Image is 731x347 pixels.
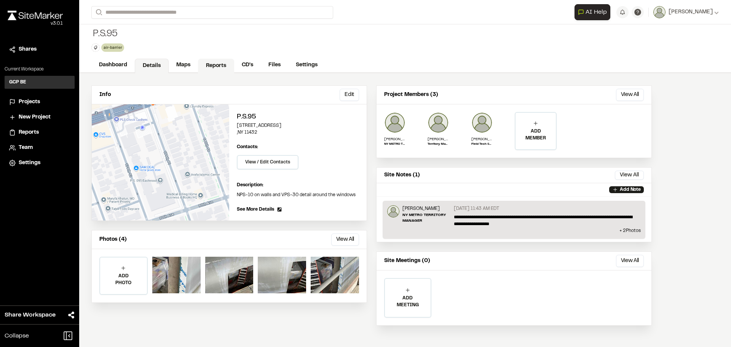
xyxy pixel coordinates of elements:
p: Description: [237,182,359,189]
a: Shares [9,45,70,54]
h3: GCP BE [9,79,26,86]
span: [PERSON_NAME] [669,8,713,16]
img: Bruce Olivares [384,112,405,133]
p: ADD MEMBER [516,128,556,142]
p: Current Workspace [5,66,75,73]
div: air-barrier [101,43,124,51]
p: NY METRO TERRITORY MANAGER [384,142,405,147]
img: User [653,6,666,18]
span: AI Help [586,8,607,17]
a: Projects [9,98,70,106]
a: Reports [198,59,234,73]
button: Edit Tags [91,43,100,52]
span: Team [19,144,33,152]
p: Territory Manager [428,142,449,147]
p: Field Tech Service Rep. [471,142,493,147]
div: Open AI Assistant [575,4,613,20]
a: Team [9,144,70,152]
button: View / Edit Contacts [237,155,298,170]
button: [PERSON_NAME] [653,6,719,18]
span: Projects [19,98,40,106]
p: NPS-10 on walls and VPS-30 detail around the windows [237,192,359,198]
a: Settings [9,159,70,167]
button: View All [616,255,644,267]
a: Maps [169,58,198,72]
p: [DATE] 11:43 AM EDT [454,205,499,212]
button: View All [616,89,644,101]
p: ADD MEETING [385,295,431,309]
span: Collapse [5,331,29,341]
button: Search [91,6,105,19]
p: Contacts: [237,144,258,150]
img: rebrand.png [8,11,63,20]
span: Share Workspace [5,310,56,320]
a: Details [135,59,169,73]
a: New Project [9,113,70,122]
p: , NY 11432 [237,129,359,136]
p: ADD PHOTO [100,273,147,286]
p: Photos (4) [99,235,127,244]
p: [STREET_ADDRESS] [237,122,359,129]
p: + 2 Photo s [387,227,641,234]
a: Settings [288,58,325,72]
a: Dashboard [91,58,135,72]
p: [PERSON_NAME] [471,136,493,142]
a: Reports [9,128,70,137]
p: Info [99,91,111,99]
span: New Project [19,113,51,122]
a: CD's [234,58,261,72]
p: [PERSON_NAME] [428,136,449,142]
div: P.S.95 [91,28,126,40]
div: Oh geez...please don't... [8,20,63,27]
span: See More Details [237,206,274,213]
p: [PERSON_NAME] [402,205,451,212]
p: Project Members (3) [384,91,438,99]
span: Reports [19,128,39,137]
button: Open AI Assistant [575,4,610,20]
img: Bruce Olivares [387,205,399,217]
button: View All [331,233,359,246]
button: Edit [340,89,359,101]
img: Brad [428,112,449,133]
p: [PERSON_NAME] [384,136,405,142]
h2: P.S.95 [237,112,359,122]
img: James Rosso [471,112,493,133]
p: NY METRO TERRITORY MANAGER [402,212,451,224]
span: Settings [19,159,40,167]
a: Files [261,58,288,72]
p: Add Note [620,186,641,193]
p: Site Notes (1) [384,171,420,179]
p: Site Meetings (0) [384,257,430,265]
span: Shares [19,45,37,54]
button: View All [615,171,644,180]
